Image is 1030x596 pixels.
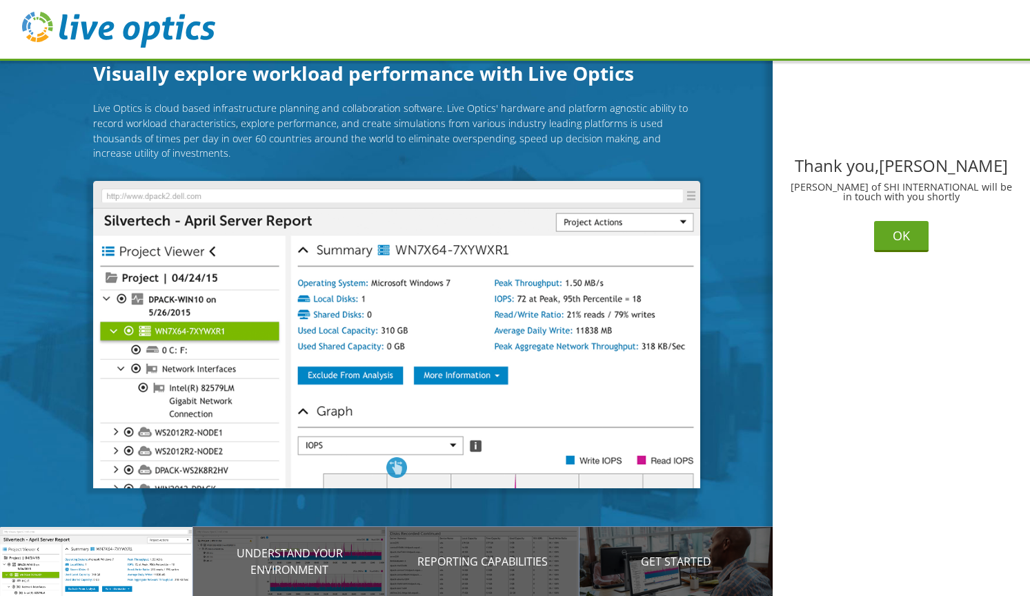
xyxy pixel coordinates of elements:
[879,154,1008,177] span: [PERSON_NAME]
[580,553,773,570] p: Get Started
[93,181,700,489] img: Introducing Live Optics
[784,182,1019,202] p: [PERSON_NAME] of SHI INTERNATIONAL will be in touch with you shortly
[93,59,700,88] h1: Visually explore workload performance with Live Optics
[386,553,580,570] p: Reporting Capabilities
[874,221,929,252] button: OK
[22,12,215,48] img: live_optics_svg.svg
[93,101,700,160] p: Live Optics is cloud based infrastructure planning and collaboration software. Live Optics' hardw...
[784,157,1019,174] h2: Thank you,
[193,545,386,578] p: Understand your environment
